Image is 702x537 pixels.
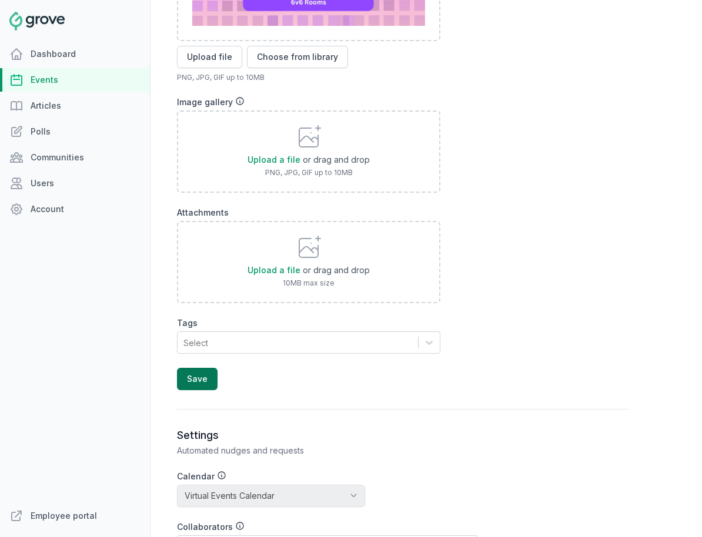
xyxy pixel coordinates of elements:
[183,336,208,348] div: Select
[247,46,348,68] button: Choose from library
[177,428,629,442] h3: Settings
[177,46,242,68] button: Upload file
[177,368,218,390] button: Save
[177,471,365,482] div: Calendar
[177,73,629,82] p: PNG, JPG, GIF up to 10MB
[177,521,478,533] div: Collaborators
[248,168,370,177] p: PNG, JPG, GIF up to 10MB
[177,96,629,108] div: Image gallery
[300,264,370,276] p: or drag and drop
[177,207,629,219] label: Attachments
[248,155,300,165] span: Upload a file
[248,278,370,288] p: 10MB max size
[177,317,440,329] label: Tags
[300,154,370,166] p: or drag and drop
[9,12,65,31] img: Grove
[248,265,300,275] span: Upload a file
[177,445,629,457] p: Automated nudges and requests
